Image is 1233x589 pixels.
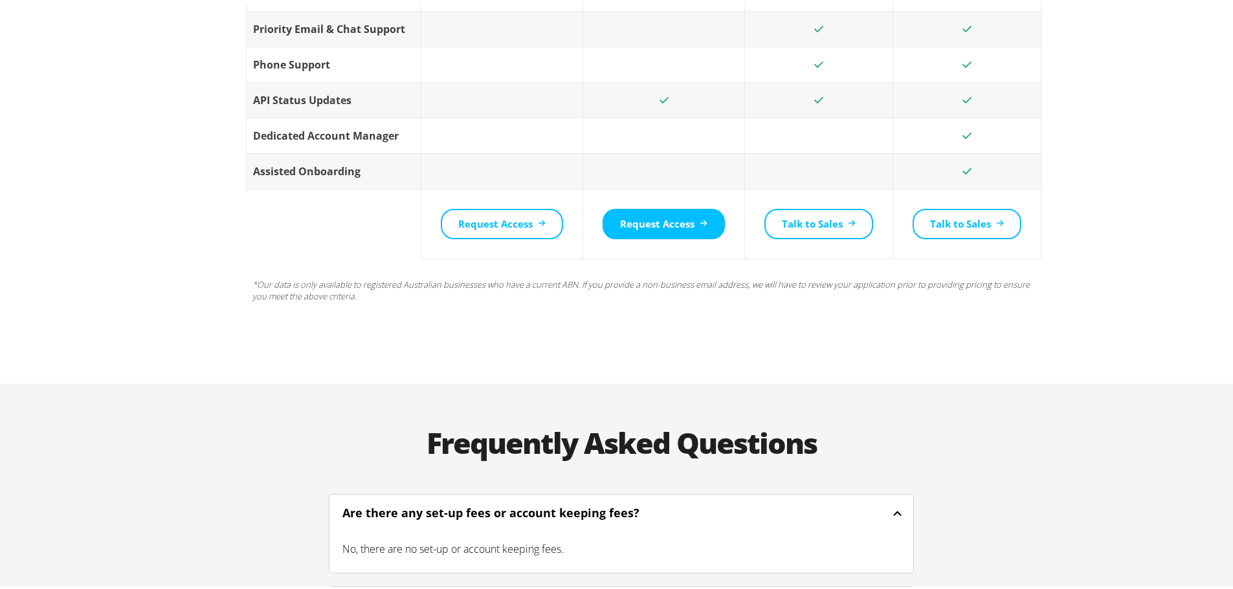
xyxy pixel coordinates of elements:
[342,502,674,519] div: Are there any set-up fees or account keeping fees?
[441,206,563,237] a: Request Access
[253,54,414,70] div: Phone Support
[764,206,873,237] a: Talk to Sales
[246,257,1041,319] p: *Our data is only available to registered Australian businesses who have a current ABN. If you pr...
[329,495,913,526] div: Are there any set-up fees or account keeping fees?
[253,161,414,177] div: Assisted Onboarding
[913,206,1021,237] a: Talk to Sales
[253,19,414,34] div: Priority Email & Chat Support
[603,206,725,237] a: Request Access
[329,526,913,567] div: No, there are no set-up or account keeping fees.
[316,402,927,478] h2: Frequently Asked Questions
[253,125,414,141] div: Dedicated Account Manager
[253,90,414,105] div: API Status Updates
